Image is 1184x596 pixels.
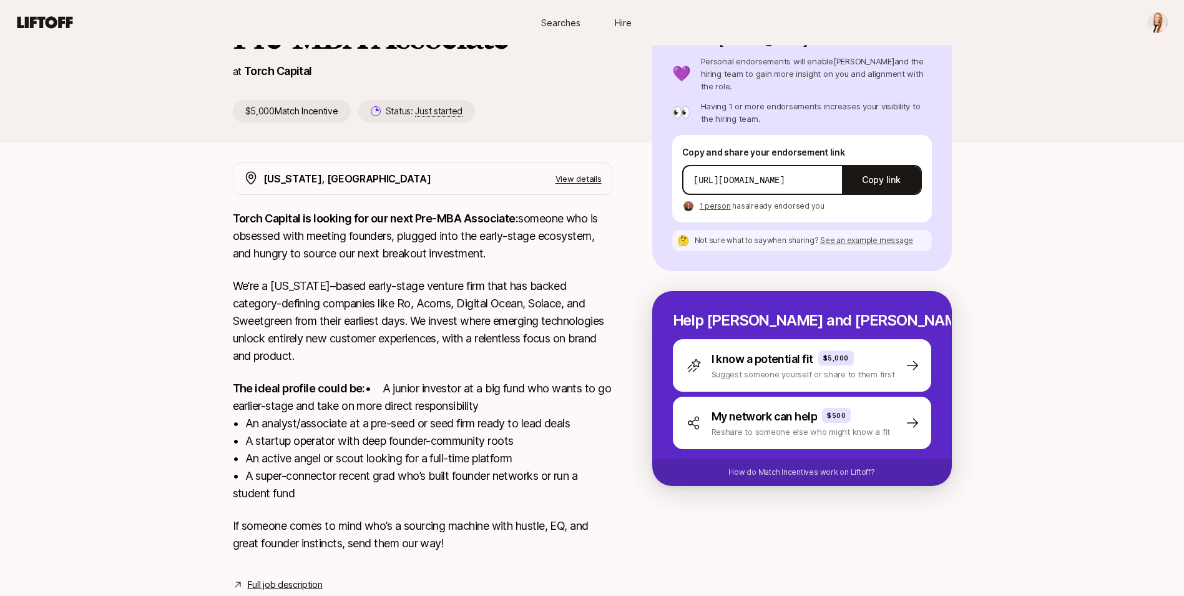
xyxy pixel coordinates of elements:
a: Full job description [248,577,323,592]
p: Status: [386,104,462,119]
p: Having 1 or more endorsements increases your visibility to the hiring team. [701,100,932,125]
button: Copy link [842,162,920,197]
span: See an example message [820,236,913,245]
a: Torch Capital [244,64,312,77]
span: 1 person [700,201,731,211]
p: at [233,63,242,79]
strong: The ideal profile could be: [233,382,365,395]
p: 👀 [672,105,691,120]
p: • A junior investor at a big fund who wants to go earlier-stage and take on more direct responsib... [233,380,612,502]
span: Searches [541,16,580,29]
p: How do Match Incentives work on Liftoff? [728,467,874,478]
h1: Pre-MBA Associate [233,17,612,55]
img: Emily Ahlers [1147,12,1168,33]
p: I know a potential fit [712,350,813,368]
p: Reshare to someone else who might know a fit [712,425,891,438]
p: Suggest someone yourself or share to them first [712,368,895,380]
p: $500 [827,410,846,420]
p: has already endorsed you [700,201,824,212]
p: 💜 [672,66,691,81]
p: We’re a [US_STATE]–based early-stage venture firm that has backed category-defining companies lik... [233,277,612,365]
p: View details [555,172,602,185]
p: Personal endorsements will enable [PERSON_NAME] and the hiring team to gain more insight on you a... [701,55,932,92]
a: Hire [592,11,655,34]
a: Searches [530,11,592,34]
p: If someone comes to mind who’s a sourcing machine with hustle, EQ, and great founder instincts, s... [233,517,612,552]
p: [URL][DOMAIN_NAME] [693,174,785,186]
button: Emily Ahlers [1147,11,1169,34]
p: Help [PERSON_NAME] and [PERSON_NAME] hire [673,312,931,329]
p: 🤔 [677,236,690,246]
p: $5,000 Match Incentive [233,100,351,122]
p: My network can help [712,408,818,425]
img: e84f4e7a_3249_4299_b5af_ea7157ba65fe.jpg [683,201,693,211]
span: Hire [615,16,632,29]
p: Copy and share your endorsement link [682,145,922,160]
p: $5,000 [823,353,849,363]
p: someone who is obsessed with meeting founders, plugged into the early-stage ecosystem, and hungry... [233,210,612,262]
p: [US_STATE], [GEOGRAPHIC_DATA] [263,171,431,187]
strong: Torch Capital is looking for our next Pre-MBA Associate: [233,212,519,225]
p: Not sure what to say when sharing ? [695,235,914,246]
span: Just started [415,106,462,117]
